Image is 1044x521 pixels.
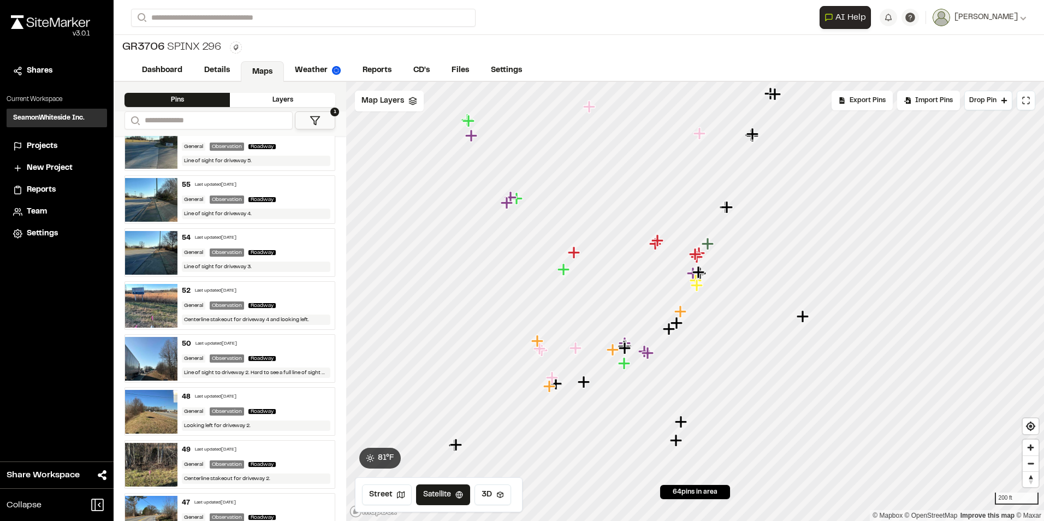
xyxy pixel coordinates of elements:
[619,341,633,356] div: Map marker
[480,60,533,81] a: Settings
[449,439,463,453] div: Map marker
[1023,418,1039,434] button: Find my location
[663,322,677,336] div: Map marker
[193,60,241,81] a: Details
[690,274,704,288] div: Map marker
[361,95,404,107] span: Map Layers
[182,407,205,416] div: General
[850,96,886,105] span: Export Pins
[797,310,811,324] div: Map marker
[27,206,47,218] span: Team
[182,248,205,257] div: General
[210,460,244,469] div: Observation
[764,87,779,101] div: Map marker
[670,434,684,448] div: Map marker
[131,60,193,81] a: Dashboard
[125,443,177,487] img: file
[195,235,236,241] div: Last updated [DATE]
[182,233,191,243] div: 54
[182,196,205,204] div: General
[13,206,100,218] a: Team
[543,380,557,394] div: Map marker
[13,162,100,174] a: New Project
[295,111,335,129] button: 1
[462,114,477,128] div: Map marker
[568,246,582,260] div: Map marker
[1023,471,1039,487] button: Reset bearing to north
[194,500,236,506] div: Last updated [DATE]
[533,342,548,356] div: Map marker
[210,248,244,257] div: Observation
[195,394,236,400] div: Last updated [DATE]
[124,93,230,107] div: Pins
[125,231,177,275] img: file
[125,284,177,328] img: file
[125,125,177,169] img: file
[465,129,479,143] div: Map marker
[618,340,632,354] div: Map marker
[125,390,177,434] img: file
[230,93,335,107] div: Layers
[131,9,151,27] button: Search
[960,512,1015,519] a: Map feedback
[954,11,1018,23] span: [PERSON_NAME]
[1016,512,1041,519] a: Maxar
[702,237,716,251] div: Map marker
[352,60,402,81] a: Reports
[248,144,276,149] span: Roadway
[820,6,875,29] div: Open AI Assistant
[210,301,244,310] div: Observation
[1023,455,1039,471] button: Zoom out
[905,512,958,519] a: OpenStreetMap
[332,66,341,75] img: precipai.png
[505,191,519,205] div: Map marker
[693,265,707,279] div: Map marker
[182,354,205,363] div: General
[248,515,276,520] span: Roadway
[182,262,330,272] div: Line of sight for driveway 3.
[835,11,866,24] span: AI Help
[1023,440,1039,455] button: Zoom in
[546,371,560,385] div: Map marker
[642,346,656,360] div: Map marker
[1023,456,1039,471] span: Zoom out
[13,140,100,152] a: Projects
[692,265,707,280] div: Map marker
[182,143,205,151] div: General
[7,469,80,482] span: Share Workspace
[210,196,244,204] div: Observation
[897,91,960,110] div: Import Pins into your project
[27,162,73,174] span: New Project
[693,246,707,260] div: Map marker
[416,484,470,505] button: Satellite
[1023,472,1039,487] span: Reset bearing to north
[27,140,57,152] span: Projects
[182,445,191,455] div: 49
[583,100,597,114] div: Map marker
[7,94,107,104] p: Current Workspace
[182,209,330,219] div: Line of sight for driveway 4.
[607,343,621,357] div: Map marker
[570,341,584,356] div: Map marker
[195,341,237,347] div: Last updated [DATE]
[675,415,689,429] div: Map marker
[746,127,761,141] div: Map marker
[182,180,191,190] div: 55
[820,6,871,29] button: Open AI Assistant
[618,357,632,371] div: Map marker
[349,505,398,518] a: Mapbox logo
[721,200,735,215] div: Map marker
[182,156,330,166] div: Line of sight for driveway 5.
[13,113,85,123] h3: SeamonWhiteside Inc.
[362,484,412,505] button: Street
[195,447,236,453] div: Last updated [DATE]
[687,267,701,281] div: Map marker
[674,305,689,319] div: Map marker
[11,15,90,29] img: rebrand.png
[230,42,242,54] button: Edit Tags
[619,336,633,351] div: Map marker
[832,91,893,110] div: No pins available to export
[210,143,244,151] div: Observation
[441,60,480,81] a: Files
